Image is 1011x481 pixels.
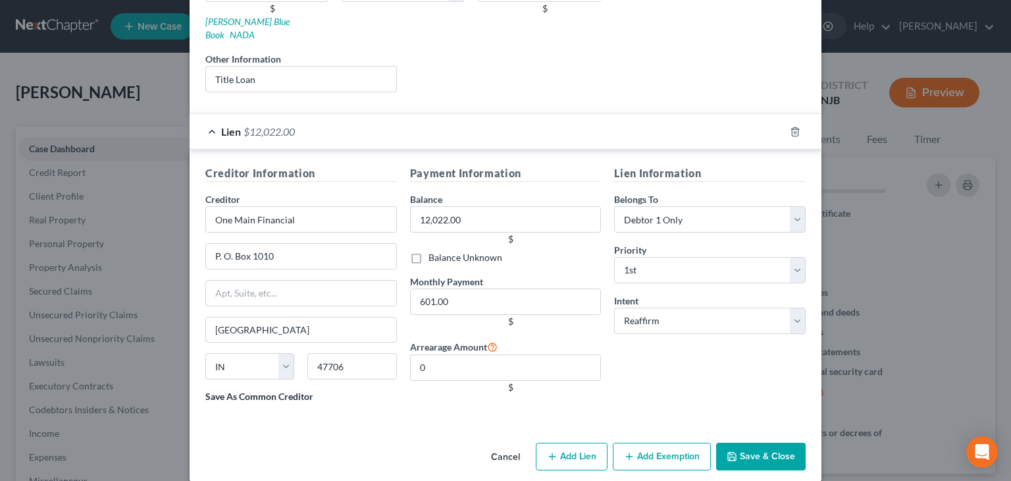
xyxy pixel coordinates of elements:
[536,443,608,470] button: Add Lien
[480,444,531,470] button: Cancel
[966,436,998,468] div: Open Intercom Messenger
[244,125,295,138] span: $12,022.00
[488,2,601,15] div: $
[205,194,240,205] span: Creditor
[307,353,396,380] input: Enter zip...
[614,165,806,182] h5: Lien Information
[205,243,397,269] input: Enter address...
[613,443,711,470] button: Add Exemption
[230,29,255,40] a: NADA
[410,165,602,182] h5: Payment Information
[421,315,602,328] div: $
[410,339,498,354] label: Arrearage Amount
[614,194,658,205] span: Belongs To
[410,354,602,381] input: 0.00
[421,381,602,394] div: $
[205,390,313,403] label: Save As Common Creditor
[205,66,397,92] input: (optional)
[716,443,806,470] button: Save & Close
[428,251,502,264] label: Balance Unknown
[614,244,646,256] span: Priority
[410,275,483,289] label: Monthly Payment
[205,280,397,306] input: Apt, Suite, etc...
[205,16,290,40] a: [PERSON_NAME] Blue Book
[614,294,638,308] label: Intent
[205,165,397,182] h5: Creditor Information
[216,2,328,15] div: $
[410,206,602,233] input: 0.00
[205,317,397,343] input: Enter city...
[410,289,602,315] input: 0.00
[421,233,602,246] div: $
[410,192,442,206] label: Balance
[205,206,397,233] input: Search creditor by name...
[221,125,241,138] span: Lien
[205,52,281,66] label: Other Information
